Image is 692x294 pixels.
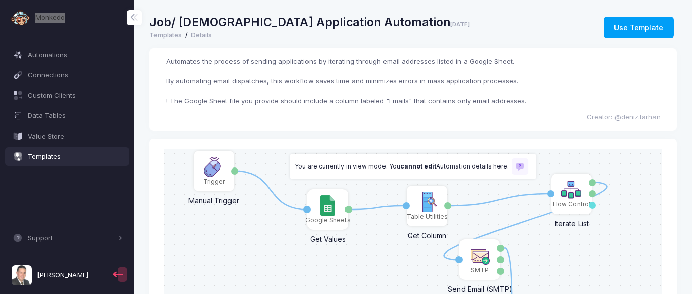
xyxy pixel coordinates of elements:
p: Automates the process of sending applications by iterating through email addresses listed in a Go... [166,57,661,106]
span: [PERSON_NAME] [37,270,88,280]
a: Data Tables [5,107,130,125]
b: cannot edit [236,14,272,21]
a: Value Store [5,127,130,145]
span: Support [28,233,116,243]
a: Connections [5,66,130,84]
img: manual.png [40,8,60,28]
button: Use Template [604,17,674,39]
span: Connections [28,70,123,80]
button: Support [5,229,130,247]
a: Templates [149,31,182,40]
img: flow-v2.png [397,31,417,51]
img: send.png [305,97,326,117]
div: Get Column [220,76,306,92]
span: Monkedo [35,13,65,23]
div: Google Sheets [141,67,186,76]
a: Monkedo [10,8,65,28]
div: Send Email (SMTP) [273,130,359,146]
a: Need Help? [435,169,488,185]
span: Custom Clients [28,91,123,101]
span: Value Store [28,132,123,142]
img: profile [12,265,32,285]
h1: Job/ [DEMOGRAPHIC_DATA] Application Automation [149,15,470,29]
span: [DATE] [450,21,470,28]
div: SMTP [306,117,325,126]
a: [PERSON_NAME] [5,261,111,290]
img: google-sheets.svg [156,47,171,67]
span: Creator: @deniz.tarhan [166,112,661,122]
a: Templates [5,147,130,165]
div: Manual Trigger [7,41,93,57]
div: Iterate List [364,64,450,80]
img: monkedo-logo-dark.png [10,8,30,28]
span: Automations [28,50,123,60]
span: Data Tables [28,111,123,121]
span: Templates [28,152,123,162]
span: You are currently in view mode. You Automation details here. [131,13,344,22]
div: Table Utilities [243,63,284,72]
a: Custom Clients [5,87,130,105]
img: get-column.png [253,43,273,63]
div: Trigger [39,28,61,37]
div: Flow Control [389,51,426,60]
div: Get Values [121,80,207,96]
a: Automations [5,46,130,64]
